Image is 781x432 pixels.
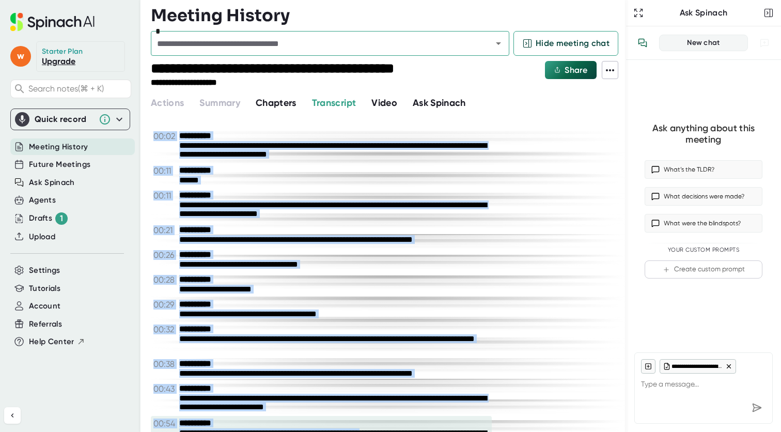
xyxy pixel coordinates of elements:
[17,116,161,156] div: I'll connect you with someone from our team now. Meanwhile, could you share more details about yo...
[645,122,762,146] div: Ask anything about this meeting
[29,212,68,225] div: Drafts
[413,97,466,109] span: Ask Spinach
[7,4,26,24] button: go back
[632,33,653,53] button: View conversation history
[153,359,177,369] span: 00:38
[153,166,177,176] span: 00:11
[545,61,597,79] button: Share
[153,250,177,260] span: 00:26
[151,6,290,25] h3: Meeting History
[8,7,198,38] div: Shawn says…
[256,97,296,109] span: Chapters
[16,330,24,338] button: Upload attachment
[761,6,776,20] button: Close conversation sidebar
[666,38,741,48] div: New chat
[8,252,198,275] div: Yoav says…
[631,6,646,20] button: Expand to Ask Spinach page
[151,96,184,110] button: Actions
[256,96,296,110] button: Chapters
[491,36,506,51] button: Open
[646,8,761,18] div: Ask Spinach
[29,6,46,22] img: Profile image for Yoav
[65,254,155,263] div: joined the conversation
[49,330,57,338] button: Gif picker
[199,97,240,109] span: Summary
[565,65,587,75] span: Share
[28,84,128,94] span: Search notes (⌘ + K)
[29,177,75,189] button: Ask Spinach
[29,159,90,171] button: Future Meetings
[8,79,198,110] div: Shawn says…
[8,110,169,162] div: I'll connect you with someone from our team now. Meanwhile, could you share more details about yo...
[645,187,762,206] button: What decisions were made?
[50,13,124,23] p: Active in the last 15m
[42,56,75,66] a: Upgrade
[513,31,618,56] button: Hide meeting chat
[153,275,177,285] span: 00:28
[153,384,177,394] span: 00:43
[35,114,93,125] div: Quick record
[371,97,397,109] span: Video
[17,44,161,64] div: Just to confirm, would you like me to connect you to our team?
[413,96,466,110] button: Ask Spinach
[181,4,200,23] div: Close
[10,46,31,67] span: w
[371,96,397,110] button: Video
[29,336,85,348] button: Help Center
[8,38,169,70] div: Just to confirm, would you like me to connect you to our team?
[8,163,198,235] div: Fin says…
[65,255,82,262] b: Yoav
[151,97,184,109] span: Actions
[645,246,762,254] div: Your Custom Prompts
[29,300,60,312] button: Account
[52,253,62,264] img: Profile image for Yoav
[153,325,177,334] span: 00:32
[8,163,169,226] div: The team will get back to you on this. Our usual reply time is under 2 hours.You'll get replies h...
[8,275,169,349] div: Hi [PERSON_NAME], we only retain videos for 7 days on free accounts so unfortunately it would no ...
[645,260,762,279] button: Create custom prompt
[312,97,356,109] span: Transcript
[17,282,161,343] div: Hi [PERSON_NAME], we only retain videos for 7 days on free accounts so unfortunately it would no ...
[153,191,177,200] span: 00:11
[153,131,177,141] span: 00:02
[9,308,198,326] textarea: Message…
[42,47,83,56] div: Starter Plan
[153,225,177,235] span: 00:21
[178,85,190,95] div: yes
[29,265,60,276] button: Settings
[169,79,198,101] div: yes
[33,330,41,338] button: Emoji picker
[29,318,62,330] button: Referrals
[29,212,68,225] button: Drafts 1
[162,4,181,24] button: Home
[17,169,161,220] div: The team will get back to you on this. Our usual reply time is under 2 hours. You'll get replies ...
[29,141,88,153] button: Meeting History
[55,212,68,225] div: 1
[50,5,69,13] h1: Yoav
[153,419,177,428] span: 00:54
[29,283,60,295] button: Tutorials
[747,398,766,417] div: Send message
[4,407,21,424] button: Collapse sidebar
[645,160,762,179] button: What’s the TLDR?
[17,200,151,219] b: [EMAIL_ADDRESS][PERSON_NAME][DOMAIN_NAME]
[153,300,177,310] span: 00:29
[8,38,198,79] div: Fin says…
[29,231,55,243] button: Upload
[29,194,56,206] button: Agents
[645,214,762,233] button: What were the blindspots?
[15,109,126,130] div: Quick record
[312,96,356,110] button: Transcript
[8,275,198,372] div: Yoav says…
[8,110,198,163] div: Fin says…
[66,330,74,338] button: Start recording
